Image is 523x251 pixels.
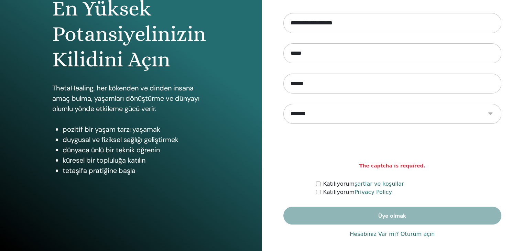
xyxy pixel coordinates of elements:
a: Privacy Policy [355,189,392,195]
a: şartlar ve koşullar [355,181,404,187]
li: duygusal ve fiziksel sağlığı geliştirmek [63,134,209,145]
label: Katılıyorum [323,180,404,188]
li: tetaşifa pratiğine başla [63,165,209,176]
label: Katılıyorum [323,188,392,196]
li: pozitif bir yaşam tarzı yaşamak [63,124,209,134]
li: küresel bir topluluğa katılın [63,155,209,165]
a: Hesabınız Var mı? Oturum açın [350,230,435,238]
strong: The captcha is required. [359,162,425,170]
p: ThetaHealing, her kökenden ve dinden insana amaç bulma, yaşamları dönüştürme ve dünyayı olumlu yö... [52,83,209,114]
li: dünyaca ünlü bir teknik öğrenin [63,145,209,155]
iframe: reCAPTCHA [340,134,445,161]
